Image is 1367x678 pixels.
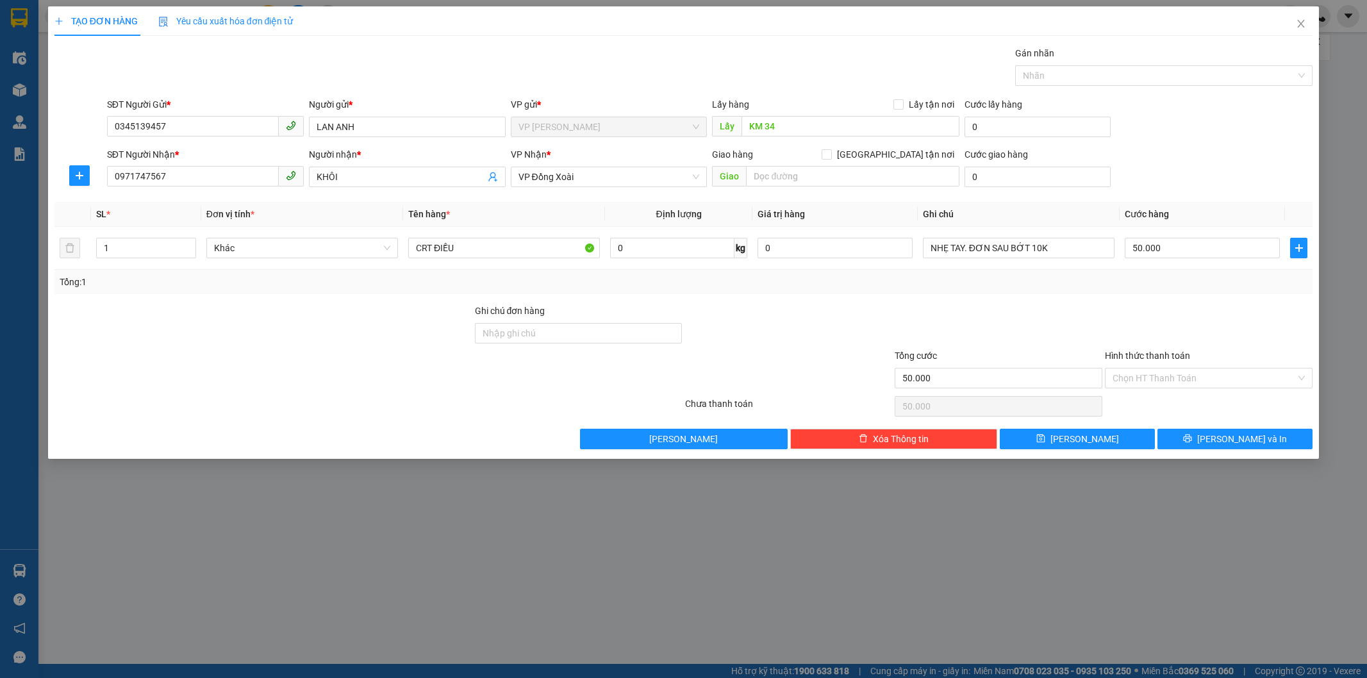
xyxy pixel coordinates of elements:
[488,172,498,182] span: user-add
[107,97,304,112] div: SĐT Người Gửi
[158,17,169,27] img: icon
[758,209,805,219] span: Giá trị hàng
[923,238,1114,258] input: Ghi Chú
[70,170,89,181] span: plus
[511,97,708,112] div: VP gửi
[1283,6,1319,42] button: Close
[518,167,700,186] span: VP Đồng Xoài
[96,209,106,219] span: SL
[904,97,959,112] span: Lấy tận nơi
[580,429,788,449] button: [PERSON_NAME]
[741,116,959,136] input: Dọc đường
[712,166,746,186] span: Giao
[873,432,929,446] span: Xóa Thông tin
[712,116,741,136] span: Lấy
[965,117,1111,137] input: Cước lấy hàng
[60,275,527,289] div: Tổng: 1
[158,16,294,26] span: Yêu cầu xuất hóa đơn điện tử
[712,149,753,160] span: Giao hàng
[656,209,702,219] span: Định lượng
[1105,351,1190,361] label: Hình thức thanh toán
[206,209,254,219] span: Đơn vị tính
[1125,209,1169,219] span: Cước hàng
[758,238,913,258] input: 0
[832,147,959,161] span: [GEOGRAPHIC_DATA] tận nơi
[965,167,1111,187] input: Cước giao hàng
[1015,48,1054,58] label: Gán nhãn
[214,238,390,258] span: Khác
[408,238,600,258] input: VD: Bàn, Ghế
[965,149,1028,160] label: Cước giao hàng
[790,429,998,449] button: deleteXóa Thông tin
[746,166,959,186] input: Dọc đường
[518,117,700,136] span: VP Đức Liễu
[1050,432,1119,446] span: [PERSON_NAME]
[684,397,894,419] div: Chưa thanh toán
[859,434,868,444] span: delete
[54,17,63,26] span: plus
[408,209,450,219] span: Tên hàng
[286,120,296,131] span: phone
[965,99,1022,110] label: Cước lấy hàng
[1290,238,1307,258] button: plus
[69,165,90,186] button: plus
[1296,19,1306,29] span: close
[1183,434,1192,444] span: printer
[1000,429,1155,449] button: save[PERSON_NAME]
[1036,434,1045,444] span: save
[712,99,749,110] span: Lấy hàng
[1157,429,1313,449] button: printer[PERSON_NAME] và In
[60,238,80,258] button: delete
[309,147,506,161] div: Người nhận
[895,351,937,361] span: Tổng cước
[918,202,1120,227] th: Ghi chú
[54,16,138,26] span: TẠO ĐƠN HÀNG
[286,170,296,181] span: phone
[475,306,545,316] label: Ghi chú đơn hàng
[475,323,683,343] input: Ghi chú đơn hàng
[649,432,718,446] span: [PERSON_NAME]
[511,149,547,160] span: VP Nhận
[107,147,304,161] div: SĐT Người Nhận
[734,238,747,258] span: kg
[309,97,506,112] div: Người gửi
[1197,432,1287,446] span: [PERSON_NAME] và In
[1291,243,1307,253] span: plus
